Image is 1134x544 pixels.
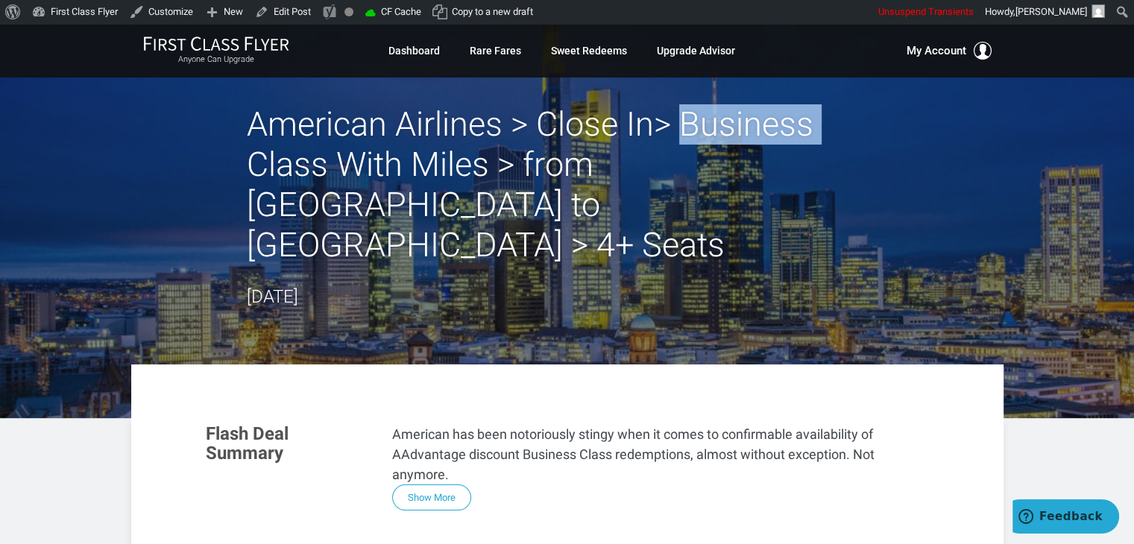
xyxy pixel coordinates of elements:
[143,36,289,51] img: First Class Flyer
[206,424,370,464] h3: Flash Deal Summary
[657,37,735,64] a: Upgrade Advisor
[247,286,298,307] time: [DATE]
[1012,499,1119,537] iframe: Opens a widget where you can find more information
[392,484,471,510] button: Show More
[907,42,966,60] span: My Account
[143,54,289,65] small: Anyone Can Upgrade
[878,6,974,17] span: Unsuspend Transients
[551,37,627,64] a: Sweet Redeems
[388,37,440,64] a: Dashboard
[907,42,992,60] button: My Account
[392,424,929,484] p: American has been notoriously stingy when it comes to confirmable availability of AAdvantage disc...
[143,36,289,66] a: First Class FlyerAnyone Can Upgrade
[1015,6,1087,17] span: [PERSON_NAME]
[247,104,888,265] h2: American Airlines > Close In> Business Class With Miles > from [GEOGRAPHIC_DATA] to [GEOGRAPHIC_D...
[470,37,521,64] a: Rare Fares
